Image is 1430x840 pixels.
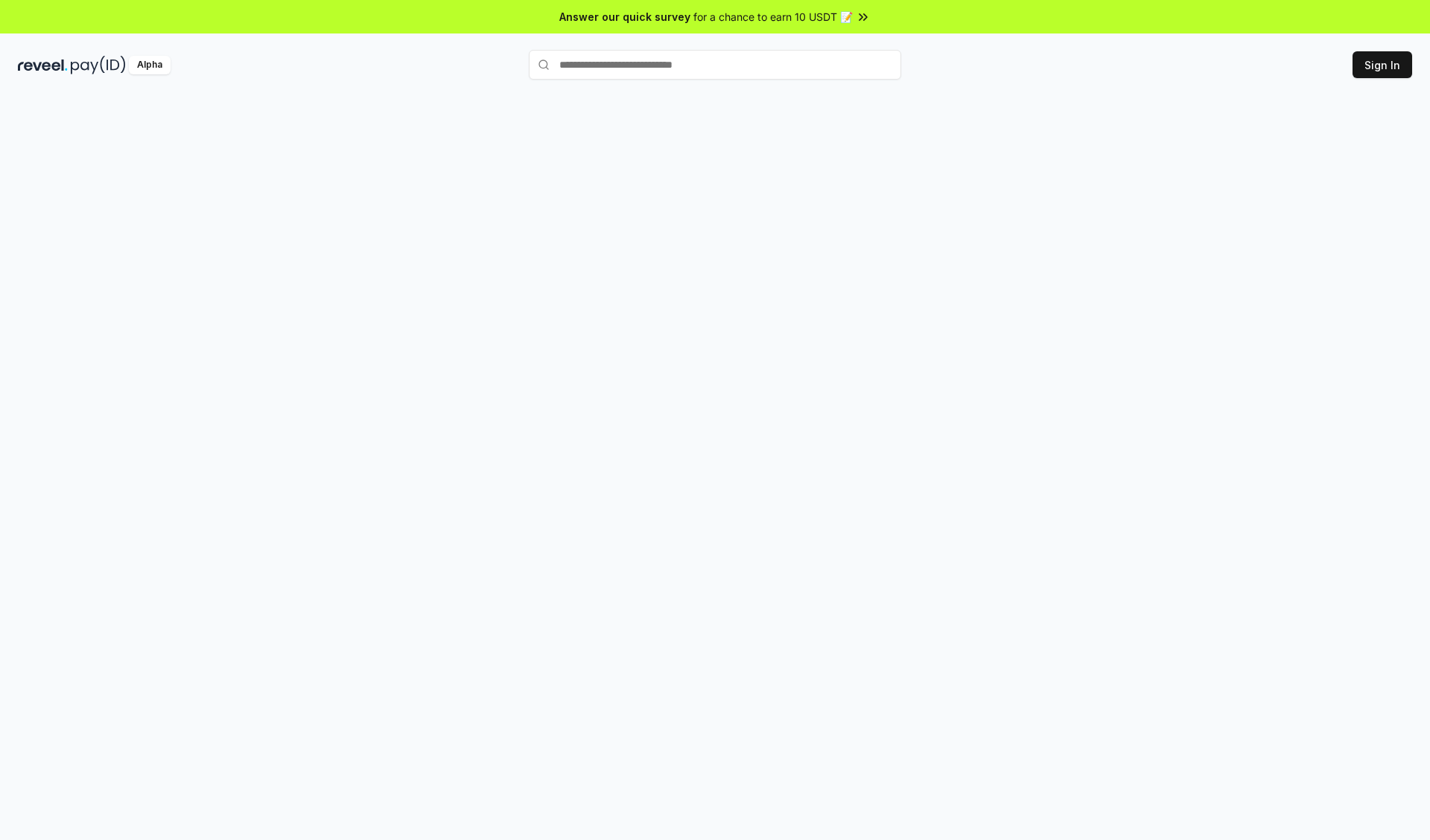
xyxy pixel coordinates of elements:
span: Answer our quick survey [559,9,690,25]
span: for a chance to earn 10 USDT 📝 [693,9,853,25]
button: Sign In [1353,51,1412,78]
div: Alpha [129,56,171,74]
img: pay_id [71,56,126,74]
img: reveel_dark [18,56,68,74]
